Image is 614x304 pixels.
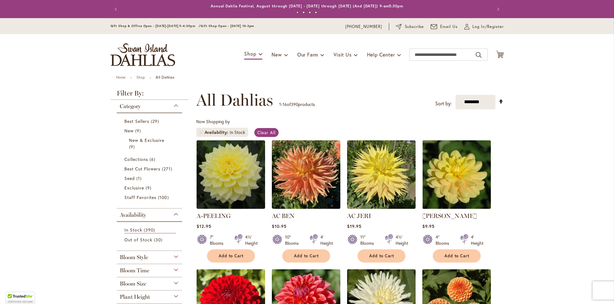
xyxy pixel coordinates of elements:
[136,175,143,181] span: 1
[285,234,302,246] div: 10" Blooms
[431,24,458,30] a: Email Us
[124,237,153,243] span: Out of Stock
[405,24,424,30] span: Subscribe
[120,212,146,218] span: Availability
[124,185,176,191] a: Exclusive
[5,282,22,299] iframe: Launch Accessibility Center
[211,4,403,8] a: Annual Dahlia Festival, August through [DATE] - [DATE] through [DATE] (And [DATE]) 9-am5:30pm
[116,75,126,80] a: Home
[433,249,481,263] button: Add to Cart
[345,24,382,30] a: [PHONE_NUMBER]
[471,234,483,246] div: 4' Height
[436,234,453,246] div: 4" Blooms
[296,11,299,14] button: 1 of 4
[150,156,157,162] span: 6
[197,140,265,209] img: A-Peeling
[129,137,165,143] span: New & Exclusive
[245,234,258,246] div: 4½' Height
[124,156,148,162] span: Collections
[254,128,279,137] a: Clear All
[124,236,176,243] a: Out of Stock 30
[129,137,172,150] a: New &amp; Exclusive
[491,3,504,15] button: Next
[297,51,318,58] span: Our Farm
[124,175,135,181] span: Seed
[162,166,174,172] span: 271
[120,254,148,261] span: Bloom Style
[279,101,281,107] span: 1
[144,227,157,233] span: 390
[210,234,227,246] div: 7" Blooms
[309,11,311,14] button: 3 of 4
[464,24,504,30] a: Log In/Register
[360,234,377,246] div: 11" Blooms
[435,98,452,109] label: Sort by:
[440,24,458,30] span: Email Us
[120,280,146,287] span: Bloom Size
[154,236,164,243] span: 30
[120,103,141,110] span: Category
[111,24,201,28] span: Gift Shop & Office Open - [DATE]-[DATE] 9-4:30pm /
[472,24,504,30] span: Log In/Register
[124,194,157,200] span: Staff Favorites
[196,119,230,124] span: Now Shopping by
[124,128,134,134] span: New
[257,130,276,135] span: Clear All
[158,194,170,201] span: 100
[320,234,333,246] div: 4' Height
[347,140,416,209] img: AC Jeri
[422,140,491,209] img: AHOY MATEY
[124,166,176,172] a: Best Cut Flowers
[303,11,305,14] button: 2 of 4
[124,127,176,134] a: New
[135,127,143,134] span: 9
[124,118,176,124] a: Best Sellers
[294,253,319,259] span: Add to Cart
[422,204,491,210] a: AHOY MATEY
[272,204,340,210] a: AC BEN
[124,185,144,191] span: Exclusive
[444,253,470,259] span: Add to Cart
[334,51,351,58] span: Visit Us
[369,253,394,259] span: Add to Cart
[197,212,231,220] a: A-PEELING
[282,249,330,263] button: Add to Cart
[219,253,244,259] span: Add to Cart
[111,3,123,15] button: Previous
[111,43,175,66] a: store logo
[124,194,176,201] a: Staff Favorites
[347,204,416,210] a: AC Jeri
[120,267,149,274] span: Bloom Time
[120,294,150,300] span: Plant Height
[230,129,245,135] div: In Stock
[272,223,287,229] span: $10.95
[124,227,176,233] a: In Stock 390
[197,204,265,210] a: A-Peeling
[422,212,477,220] a: [PERSON_NAME]
[347,212,371,220] a: AC JERI
[272,51,282,58] span: New
[347,223,362,229] span: $19.95
[129,143,136,150] span: 9
[111,90,189,100] strong: Filter By:
[124,227,142,233] span: In Stock
[151,118,161,124] span: 29
[272,140,340,209] img: AC BEN
[367,51,395,58] span: Help Center
[279,99,315,109] p: - of products
[196,91,273,109] span: All Dahlias
[396,234,408,246] div: 4½' Height
[124,166,161,172] span: Best Cut Flowers
[205,129,230,135] span: Availability
[422,223,435,229] span: $9.95
[197,223,211,229] span: $12.95
[124,118,150,124] span: Best Sellers
[315,11,317,14] button: 4 of 4
[291,101,298,107] span: 390
[156,75,174,80] strong: All Dahlias
[199,131,203,134] a: Remove Availability In Stock
[358,249,405,263] button: Add to Cart
[207,249,255,263] button: Add to Cart
[124,156,176,162] a: Collections
[244,50,256,57] span: Shop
